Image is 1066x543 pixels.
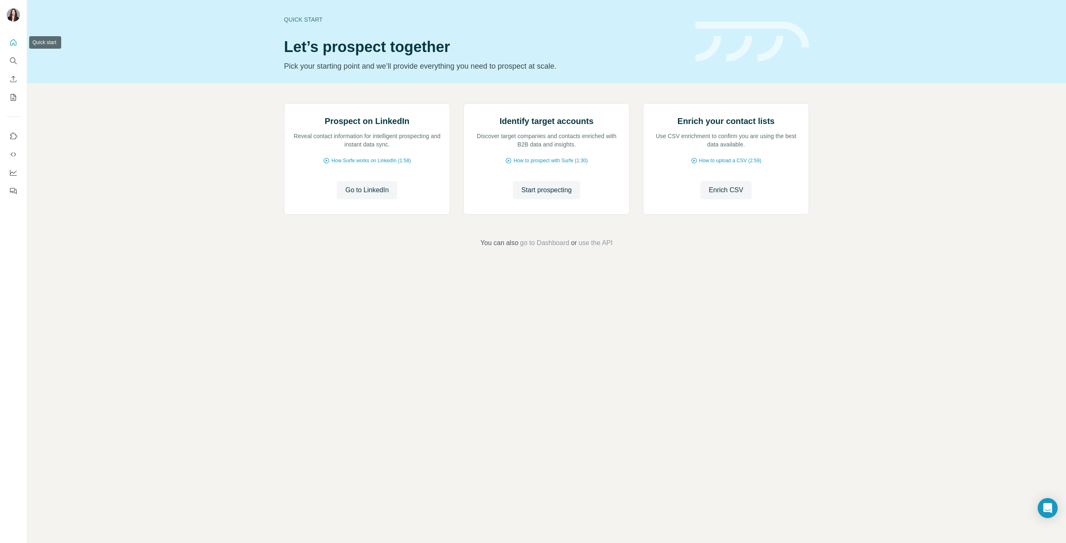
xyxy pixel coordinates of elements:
[472,132,621,149] p: Discover target companies and contacts enriched with B2B data and insights.
[7,147,20,162] button: Use Surfe API
[677,115,775,127] h2: Enrich your contact lists
[513,181,580,199] button: Start prospecting
[578,238,613,248] button: use the API
[331,157,411,164] span: How Surfe works on LinkedIn (1:58)
[7,129,20,144] button: Use Surfe on LinkedIn
[7,165,20,180] button: Dashboard
[325,115,409,127] h2: Prospect on LinkedIn
[513,157,588,164] span: How to prospect with Surfe (1:30)
[1038,498,1058,518] div: Open Intercom Messenger
[337,181,397,199] button: Go to LinkedIn
[7,35,20,50] button: Quick start
[7,72,20,87] button: Enrich CSV
[699,157,761,164] span: How to upload a CSV (2:59)
[7,90,20,105] button: My lists
[7,183,20,198] button: Feedback
[7,53,20,68] button: Search
[284,15,685,24] div: Quick start
[571,238,577,248] span: or
[284,60,685,72] p: Pick your starting point and we’ll provide everything you need to prospect at scale.
[520,238,569,248] button: go to Dashboard
[521,185,572,195] span: Start prospecting
[293,132,441,149] p: Reveal contact information for intelligent prospecting and instant data sync.
[345,185,389,195] span: Go to LinkedIn
[695,22,809,62] img: banner
[652,132,800,149] p: Use CSV enrichment to confirm you are using the best data available.
[500,115,594,127] h2: Identify target accounts
[284,39,685,55] h1: Let’s prospect together
[709,185,743,195] span: Enrich CSV
[7,8,20,22] img: Avatar
[700,181,752,199] button: Enrich CSV
[481,238,518,248] span: You can also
